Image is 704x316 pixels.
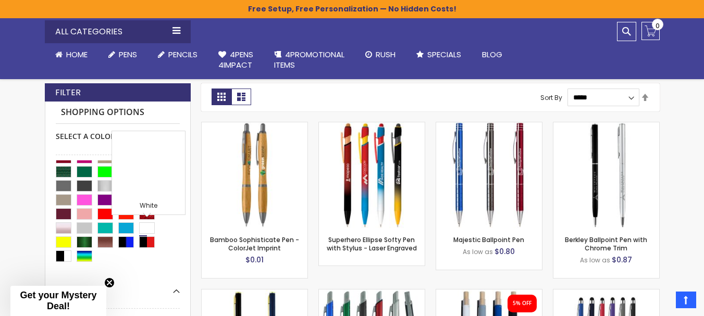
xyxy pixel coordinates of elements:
[319,289,425,298] a: Samster Metal Pen
[319,122,425,228] img: Superhero Ellipse Softy Pen with Stylus - Laser Engraved
[436,289,542,298] a: Eco-Friendly Aluminum Bali Satin Soft Touch Gel Click Pen
[245,255,264,265] span: $0.01
[319,122,425,131] a: Superhero Ellipse Softy Pen with Stylus - Laser Engraved
[115,201,182,212] div: White
[436,122,542,228] img: Majestic Ballpoint Pen
[463,247,493,256] span: As low as
[202,122,307,131] a: Bamboo Sophisticate Pen - ColorJet Imprint
[119,49,137,60] span: Pens
[453,235,524,244] a: Majestic Ballpoint Pen
[45,20,191,43] div: All Categories
[436,122,542,131] a: Majestic Ballpoint Pen
[553,122,659,131] a: Berkley Ballpoint Pen with Chrome Trim
[327,235,417,252] a: Superhero Ellipse Softy Pen with Stylus - Laser Engraved
[98,43,147,66] a: Pens
[641,22,660,40] a: 0
[495,246,515,257] span: $0.80
[427,49,461,60] span: Specials
[56,277,180,295] div: Price
[513,300,532,307] div: 5% OFF
[104,277,115,288] button: Close teaser
[212,89,231,105] strong: Grid
[55,87,81,98] strong: Filter
[565,235,647,252] a: Berkley Ballpoint Pen with Chrome Trim
[56,102,180,124] strong: Shopping Options
[618,288,704,316] iframe: Google Customer Reviews
[168,49,197,60] span: Pencils
[20,290,96,311] span: Get your Mystery Deal!
[218,49,253,70] span: 4Pens 4impact
[264,43,355,77] a: 4PROMOTIONALITEMS
[376,49,396,60] span: Rush
[482,49,502,60] span: Blog
[656,21,660,31] span: 0
[202,289,307,298] a: Berkley Ballpoint Pen with Gold Trim
[10,286,106,316] div: Get your Mystery Deal!Close teaser
[553,122,659,228] img: Berkley Ballpoint Pen with Chrome Trim
[612,255,632,265] span: $0.87
[147,43,208,66] a: Pencils
[208,43,264,77] a: 4Pens4impact
[472,43,513,66] a: Blog
[56,124,180,142] div: Select A Color
[540,93,562,102] label: Sort By
[202,122,307,228] img: Bamboo Sophisticate Pen - ColorJet Imprint
[210,235,299,252] a: Bamboo Sophisticate Pen - ColorJet Imprint
[355,43,406,66] a: Rush
[406,43,472,66] a: Specials
[274,49,344,70] span: 4PROMOTIONAL ITEMS
[553,289,659,298] a: Minnelli Softy Pen with Stylus - Laser Engraved
[580,256,610,264] span: As low as
[45,43,98,66] a: Home
[66,49,88,60] span: Home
